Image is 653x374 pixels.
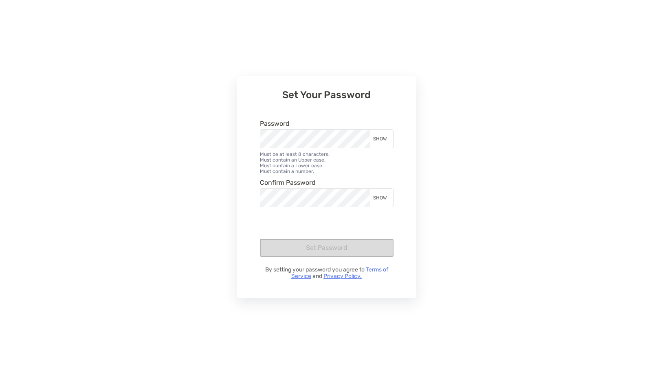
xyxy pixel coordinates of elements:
[260,179,316,186] label: Confirm Password
[370,189,393,207] div: SHOW
[260,157,394,163] li: Must contain an Upper case.
[260,163,394,168] li: Must contain a Lower case.
[260,168,394,174] li: Must contain a number.
[323,273,362,280] a: Privacy Policy.
[260,120,290,127] label: Password
[260,267,394,280] p: By setting your password you agree to and
[260,89,394,101] h3: Set Your Password
[260,151,394,157] li: Must be at least 8 characters.
[370,130,393,148] div: SHOW
[291,266,388,280] a: Terms of Service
